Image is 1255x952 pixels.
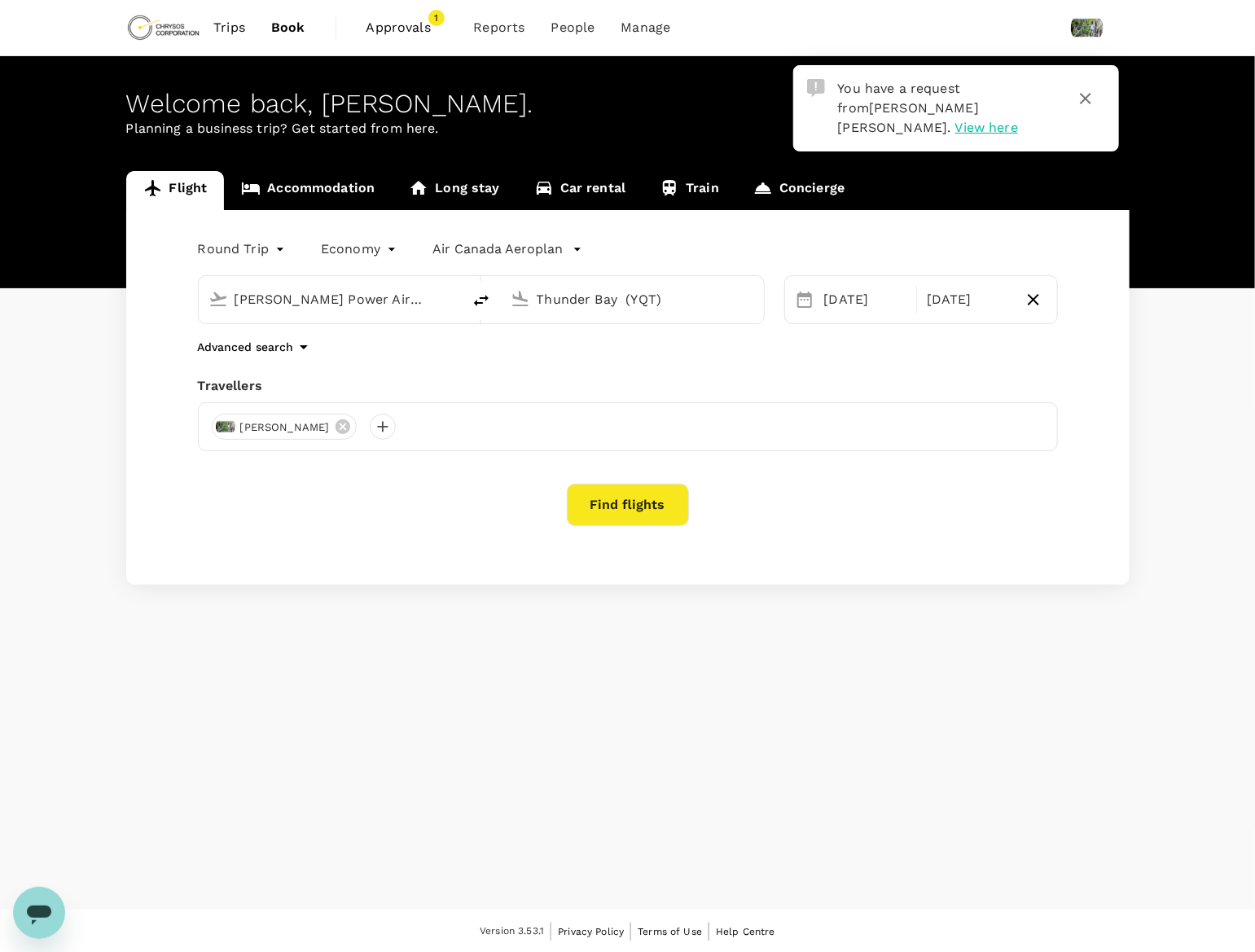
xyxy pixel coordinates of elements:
[213,18,245,37] span: Trips
[126,89,1130,119] div: Welcome back , [PERSON_NAME] .
[198,236,289,262] div: Round Trip
[736,171,862,210] a: Concierge
[537,287,730,312] input: Going to
[955,120,1018,135] span: View here
[638,923,702,941] a: Terms of Use
[126,171,225,210] a: Flight
[716,926,775,937] span: Help Centre
[753,297,756,301] button: Open
[643,171,736,210] a: Train
[428,10,445,26] span: 1
[198,339,294,355] p: Advanced search
[450,297,454,301] button: Open
[392,171,516,210] a: Long stay
[638,926,702,937] span: Terms of Use
[366,18,448,37] span: Approvals
[216,417,235,437] img: avatar-66afbb01bcfb7.jpeg
[621,18,670,37] span: Manage
[126,119,1130,138] p: Planning a business trip? Get started from here.
[474,18,525,37] span: Reports
[818,283,914,316] div: [DATE]
[462,281,501,320] button: delete
[198,376,1058,396] div: Travellers
[558,923,624,941] a: Privacy Policy
[838,100,980,135] span: [PERSON_NAME] [PERSON_NAME]
[271,18,305,37] span: Book
[558,926,624,937] span: Privacy Policy
[126,10,201,46] img: Chrysos Corporation
[1071,11,1104,44] img: Darshankumar Patel
[432,239,563,259] p: Air Canada Aeroplan
[432,239,582,259] button: Air Canada Aeroplan
[235,287,428,312] input: Depart from
[198,337,314,357] button: Advanced search
[517,171,643,210] a: Car rental
[230,419,340,436] span: [PERSON_NAME]
[716,923,775,941] a: Help Centre
[212,414,358,440] div: [PERSON_NAME]
[838,81,980,135] span: You have a request from .
[551,18,595,37] span: People
[321,236,400,262] div: Economy
[807,79,825,97] img: Approval Request
[480,923,544,940] span: Version 3.53.1
[567,484,689,526] button: Find flights
[224,171,392,210] a: Accommodation
[920,283,1016,316] div: [DATE]
[13,887,65,939] iframe: Button to launch messaging window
